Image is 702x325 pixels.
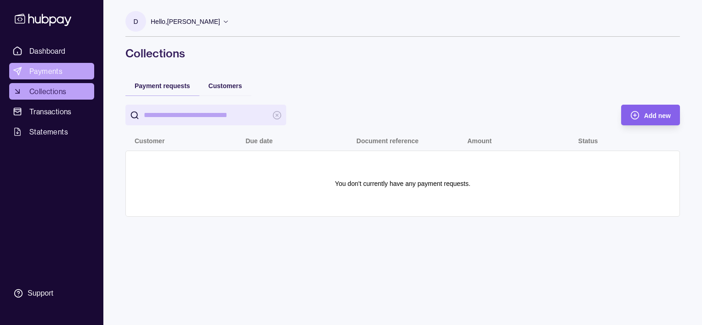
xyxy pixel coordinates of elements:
[209,82,242,90] span: Customers
[621,105,680,125] button: Add new
[9,63,94,79] a: Payments
[29,86,66,97] span: Collections
[9,123,94,140] a: Statements
[9,284,94,303] a: Support
[135,82,190,90] span: Payment requests
[125,46,680,61] h1: Collections
[644,112,671,119] span: Add new
[29,45,66,56] span: Dashboard
[28,288,53,298] div: Support
[578,137,598,145] p: Status
[9,43,94,59] a: Dashboard
[335,179,470,189] p: You don't currently have any payment requests.
[467,137,492,145] p: Amount
[29,106,72,117] span: Transactions
[245,137,272,145] p: Due date
[357,137,419,145] p: Document reference
[29,66,62,77] span: Payments
[144,105,268,125] input: search
[9,83,94,100] a: Collections
[151,17,220,27] p: Hello, [PERSON_NAME]
[9,103,94,120] a: Transactions
[29,126,68,137] span: Statements
[133,17,138,27] p: D
[135,137,164,145] p: Customer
